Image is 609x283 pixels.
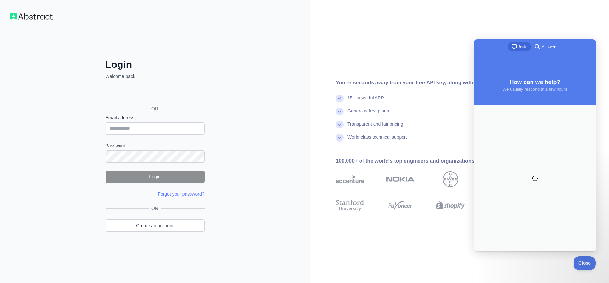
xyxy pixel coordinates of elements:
span: OR [146,105,163,112]
p: Welcome back [106,73,205,80]
h2: Login [106,59,205,70]
img: shopify [436,198,465,213]
iframe: Help Scout Beacon - Close [574,256,596,270]
img: check mark [336,134,344,141]
img: stanford university [336,198,364,213]
div: Transparent and fair pricing [347,121,403,134]
label: Password [106,142,205,149]
button: Login [106,171,205,183]
img: nokia [386,171,415,187]
img: payoneer [386,198,415,213]
iframe: Sign in with Google Button [102,87,206,101]
span: OR [149,205,161,212]
img: check mark [336,108,344,115]
img: bayer [443,171,458,187]
div: Generous free plans [347,108,389,121]
img: accenture [336,171,364,187]
img: check mark [336,95,344,102]
a: Create an account [106,219,205,232]
div: 100,000+ of the world's top engineers and organizations run on Abstract: [336,157,536,165]
div: World-class technical support [347,134,407,147]
div: Sign in with Google. Opens in new tab [106,87,203,101]
label: Email address [106,114,205,121]
iframe: Help Scout Beacon - Live Chat, Contact Form, and Knowledge Base [474,39,596,251]
img: Workflow [10,13,53,20]
div: You're seconds away from your free API key, along with: [336,79,536,87]
div: 15+ powerful API's [347,95,385,108]
img: check mark [336,121,344,128]
a: Forgot your password? [158,191,204,197]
